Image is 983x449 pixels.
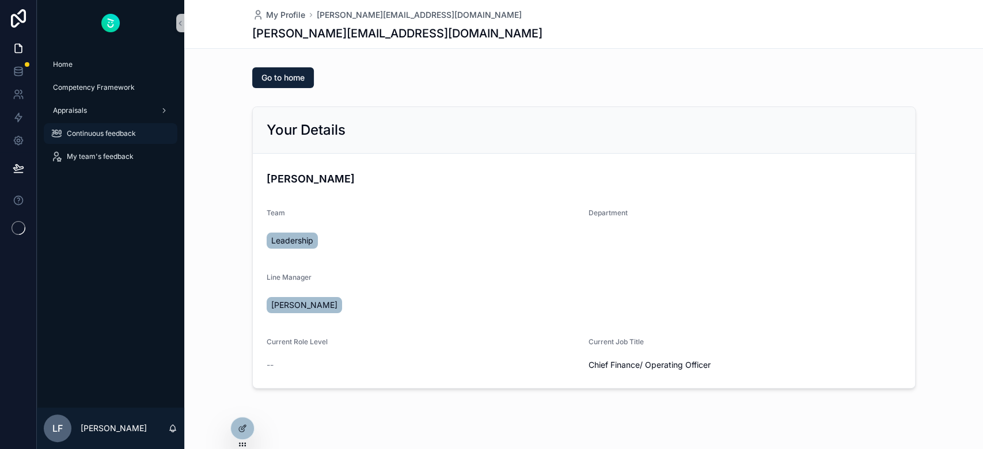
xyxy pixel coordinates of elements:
p: [PERSON_NAME] [81,423,147,434]
span: Appraisals [53,106,87,115]
span: Leadership [271,235,313,246]
span: Current Role Level [267,337,328,346]
a: Continuous feedback [44,123,177,144]
span: -- [267,359,274,371]
a: My Profile [252,9,305,21]
a: [PERSON_NAME][EMAIL_ADDRESS][DOMAIN_NAME] [317,9,522,21]
span: Department [589,208,628,217]
a: Competency Framework [44,77,177,98]
span: Chief Finance/ Operating Officer [589,359,901,371]
span: Line Manager [267,273,312,281]
div: scrollable content [37,46,184,182]
a: Appraisals [44,100,177,121]
img: App logo [101,14,120,32]
span: [PERSON_NAME] [271,299,337,311]
span: Competency Framework [53,83,135,92]
span: Team [267,208,285,217]
h2: Your Details [267,121,346,139]
h4: [PERSON_NAME] [267,171,901,187]
span: Current Job Title [589,337,644,346]
span: My Profile [266,9,305,21]
span: LF [52,421,63,435]
a: My team's feedback [44,146,177,167]
span: Go to home [261,72,305,83]
button: Go to home [252,67,314,88]
a: Home [44,54,177,75]
span: Continuous feedback [67,129,136,138]
span: My team's feedback [67,152,134,161]
span: Home [53,60,73,69]
h1: [PERSON_NAME][EMAIL_ADDRESS][DOMAIN_NAME] [252,25,542,41]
